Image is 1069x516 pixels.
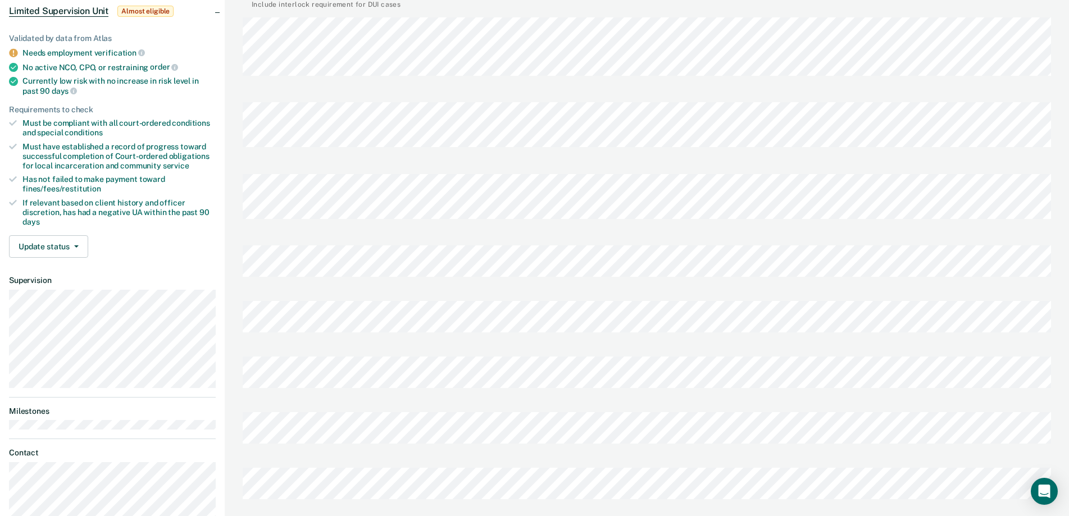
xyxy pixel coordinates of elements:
span: days [52,86,77,95]
div: Requirements to check [9,105,216,115]
dt: Milestones [9,407,216,416]
dt: Supervision [9,276,216,285]
button: Update status [9,235,88,258]
span: fines/fees/restitution [22,184,101,193]
span: Limited Supervision Unit [9,6,108,17]
div: Must be compliant with all court-ordered conditions and special conditions [22,118,216,138]
span: days [22,217,39,226]
div: If relevant based on client history and officer discretion, has had a negative UA within the past 90 [22,198,216,226]
span: Almost eligible [117,6,174,17]
div: Needs employment verification [22,48,216,58]
div: Open Intercom Messenger [1031,478,1058,505]
div: Must have established a record of progress toward successful completion of Court-ordered obligati... [22,142,216,170]
span: order [150,62,178,71]
span: service [163,161,189,170]
div: Has not failed to make payment toward [22,175,216,194]
div: No active NCO, CPO, or restraining [22,62,216,72]
div: Validated by data from Atlas [9,34,216,43]
dt: Contact [9,448,216,458]
div: Currently low risk with no increase in risk level in past 90 [22,76,216,95]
